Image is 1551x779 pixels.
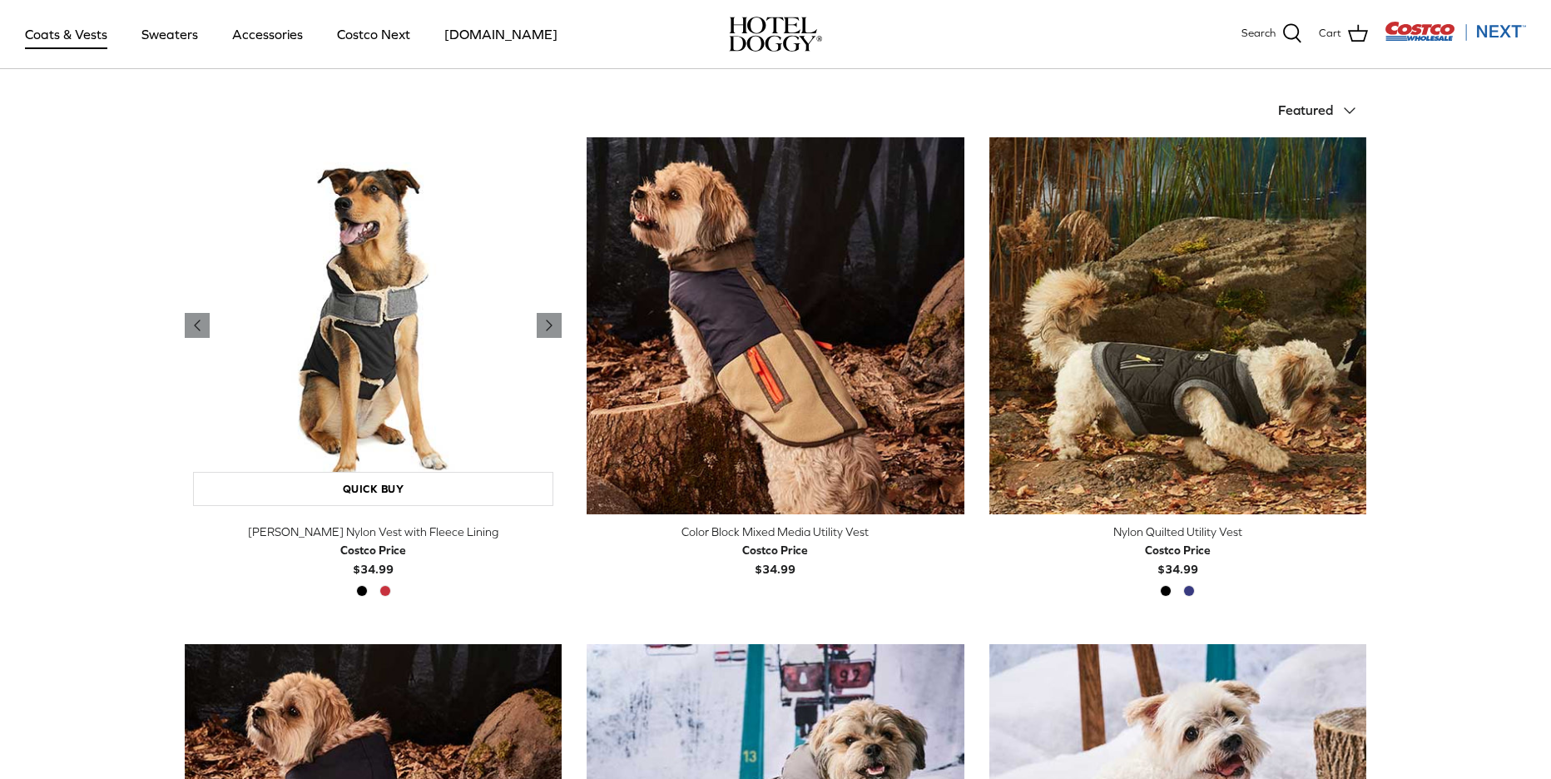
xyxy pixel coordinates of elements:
[729,17,822,52] img: hoteldoggycom
[126,6,213,62] a: Sweaters
[1241,25,1276,42] span: Search
[989,523,1366,578] a: Nylon Quilted Utility Vest Costco Price$34.99
[1145,541,1211,559] div: Costco Price
[429,6,572,62] a: [DOMAIN_NAME]
[1319,23,1368,45] a: Cart
[1319,25,1341,42] span: Cart
[322,6,425,62] a: Costco Next
[1385,21,1526,42] img: Costco Next
[185,523,562,578] a: [PERSON_NAME] Nylon Vest with Fleece Lining Costco Price$34.99
[729,17,822,52] a: hoteldoggy.com hoteldoggycom
[1241,23,1302,45] a: Search
[1145,541,1211,575] b: $34.99
[193,472,553,506] a: Quick buy
[989,523,1366,541] div: Nylon Quilted Utility Vest
[587,137,964,514] a: Color Block Mixed Media Utility Vest
[185,137,562,514] a: Melton Nylon Vest with Fleece Lining
[587,523,964,541] div: Color Block Mixed Media Utility Vest
[537,313,562,338] a: Previous
[742,541,808,575] b: $34.99
[340,541,406,559] div: Costco Price
[587,137,964,514] img: tan dog wearing a blue & brown vest
[217,6,318,62] a: Accessories
[587,523,964,578] a: Color Block Mixed Media Utility Vest Costco Price$34.99
[989,137,1366,514] a: Nylon Quilted Utility Vest
[1278,92,1366,129] button: Featured
[1278,102,1333,117] span: Featured
[1385,32,1526,44] a: Visit Costco Next
[340,541,406,575] b: $34.99
[185,523,562,541] div: [PERSON_NAME] Nylon Vest with Fleece Lining
[10,6,122,62] a: Coats & Vests
[742,541,808,559] div: Costco Price
[185,313,210,338] a: Previous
